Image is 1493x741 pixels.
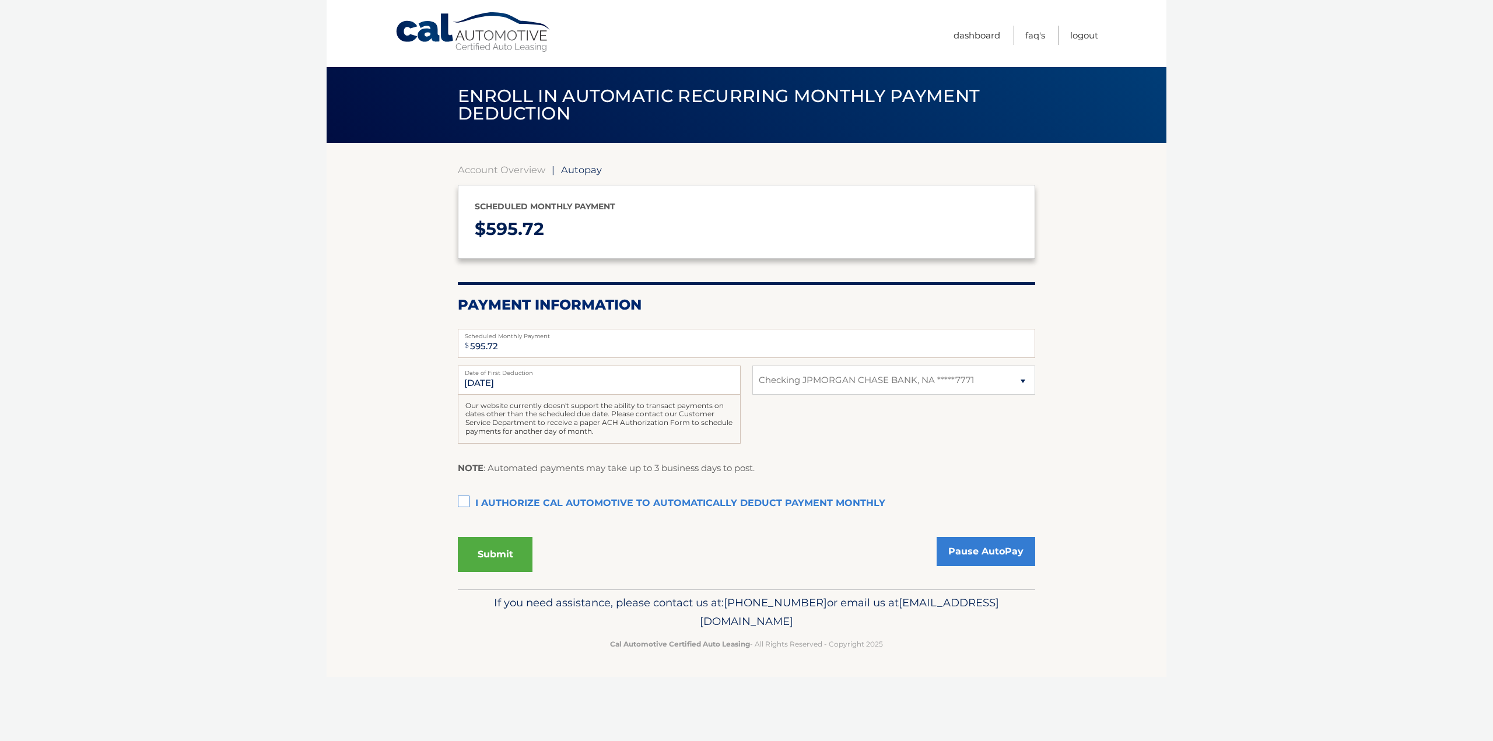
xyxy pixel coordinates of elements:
h2: Payment Information [458,296,1035,314]
a: Cal Automotive [395,12,552,53]
strong: Cal Automotive Certified Auto Leasing [610,640,750,648]
a: Account Overview [458,164,545,175]
a: Dashboard [954,26,1000,45]
span: [PHONE_NUMBER] [724,596,827,609]
span: Autopay [561,164,602,175]
input: Payment Amount [458,329,1035,358]
strong: NOTE [458,462,483,473]
span: $ [461,332,472,359]
span: 595.72 [486,218,544,240]
input: Payment Date [458,366,741,395]
p: Scheduled monthly payment [475,199,1018,214]
p: - All Rights Reserved - Copyright 2025 [465,638,1028,650]
span: [EMAIL_ADDRESS][DOMAIN_NAME] [700,596,999,628]
a: FAQ's [1025,26,1045,45]
div: Our website currently doesn't support the ability to transact payments on dates other than the sc... [458,395,741,444]
p: $ [475,214,1018,245]
label: Date of First Deduction [458,366,741,375]
label: I authorize cal automotive to automatically deduct payment monthly [458,492,1035,515]
button: Submit [458,537,532,572]
span: Enroll in automatic recurring monthly payment deduction [458,85,980,124]
label: Scheduled Monthly Payment [458,329,1035,338]
a: Logout [1070,26,1098,45]
p: : Automated payments may take up to 3 business days to post. [458,461,755,476]
span: | [552,164,555,175]
p: If you need assistance, please contact us at: or email us at [465,593,1028,631]
a: Pause AutoPay [937,537,1035,566]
